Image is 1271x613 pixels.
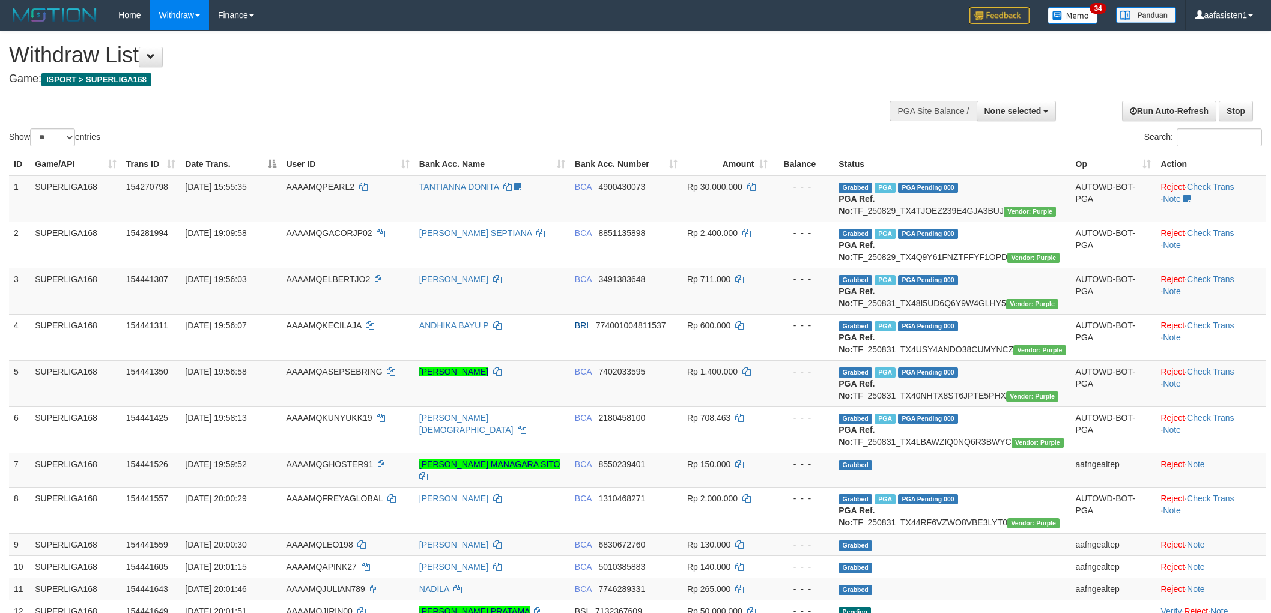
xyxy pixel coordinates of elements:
div: - - - [777,561,830,573]
div: - - - [777,273,830,285]
span: Copy 8550239401 to clipboard [599,459,646,469]
td: 4 [9,314,30,360]
span: Grabbed [839,183,872,193]
span: Vendor URL: https://trx4.1velocity.biz [1012,438,1064,448]
img: MOTION_logo.png [9,6,100,24]
span: AAAAMQGHOSTER91 [286,459,373,469]
div: - - - [777,583,830,595]
span: Rp 140.000 [687,562,730,572]
td: · [1156,533,1266,555]
span: Grabbed [839,229,872,239]
span: Copy 3491383648 to clipboard [599,274,646,284]
th: Game/API: activate to sort column ascending [30,153,121,175]
span: 154441559 [126,540,168,549]
span: [DATE] 19:56:58 [185,367,246,376]
span: BCA [575,540,592,549]
span: Vendor URL: https://trx4.1velocity.biz [1013,345,1066,355]
span: Marked by aafsengchandara [875,321,896,331]
span: [DATE] 19:59:52 [185,459,246,469]
a: Reject [1160,562,1185,572]
span: Rp 2.000.000 [687,494,738,503]
span: 154441307 [126,274,168,284]
b: PGA Ref. No: [839,240,875,262]
span: Grabbed [839,494,872,504]
a: Note [1187,562,1205,572]
span: Marked by aafmaleo [875,183,896,193]
td: aafngealtep [1071,453,1156,487]
td: · [1156,555,1266,578]
span: PGA Pending [898,183,958,193]
th: Trans ID: activate to sort column ascending [121,153,180,175]
span: Copy 2180458100 to clipboard [599,413,646,423]
a: Reject [1160,584,1185,594]
td: · [1156,578,1266,600]
td: SUPERLIGA168 [30,222,121,268]
td: 10 [9,555,30,578]
span: Marked by aafsoycanthlai [875,494,896,504]
span: BCA [575,367,592,376]
span: Grabbed [839,460,872,470]
input: Search: [1177,128,1262,146]
td: · · [1156,360,1266,406]
td: · · [1156,487,1266,533]
th: ID [9,153,30,175]
a: Note [1163,194,1181,204]
a: [PERSON_NAME] [419,274,488,284]
td: 5 [9,360,30,406]
b: PGA Ref. No: [839,379,875,400]
a: Note [1187,459,1205,469]
a: Run Auto-Refresh [1122,101,1216,121]
td: · [1156,453,1266,487]
span: [DATE] 19:56:03 [185,274,246,284]
div: - - - [777,366,830,378]
span: [DATE] 19:09:58 [185,228,246,238]
span: Marked by aafsoycanthlai [875,414,896,424]
span: 154281994 [126,228,168,238]
span: Rp 150.000 [687,459,730,469]
span: Copy 6830672760 to clipboard [599,540,646,549]
a: Reject [1160,228,1185,238]
span: Vendor URL: https://trx4.1velocity.biz [1007,518,1060,528]
span: Copy 7402033595 to clipboard [599,367,646,376]
td: AUTOWD-BOT-PGA [1071,314,1156,360]
span: BRI [575,321,589,330]
td: 6 [9,406,30,453]
td: SUPERLIGA168 [30,360,121,406]
span: Rp 265.000 [687,584,730,594]
a: Check Trans [1187,494,1234,503]
span: [DATE] 20:00:30 [185,540,246,549]
span: BCA [575,494,592,503]
td: 11 [9,578,30,600]
a: [PERSON_NAME] [419,494,488,503]
img: Button%20Memo.svg [1048,7,1098,24]
span: Rp 30.000.000 [687,182,742,192]
span: [DATE] 20:01:46 [185,584,246,594]
a: Reject [1160,182,1185,192]
td: · · [1156,406,1266,453]
a: Reject [1160,413,1185,423]
td: AUTOWD-BOT-PGA [1071,175,1156,222]
th: Balance [772,153,834,175]
td: TF_250831_TX4USY4ANDO38CUMYNCZ [834,314,1070,360]
div: - - - [777,492,830,504]
span: AAAAMQELBERTJO2 [286,274,370,284]
a: Note [1163,286,1181,296]
a: Reject [1160,274,1185,284]
td: 9 [9,533,30,555]
a: NADILA [419,584,449,594]
a: [PERSON_NAME] [419,562,488,572]
td: TF_250831_TX48I5UD6Q6Y9W4GLHY5 [834,268,1070,314]
b: PGA Ref. No: [839,333,875,354]
th: Bank Acc. Name: activate to sort column ascending [414,153,570,175]
div: - - - [777,319,830,331]
span: AAAAMQGACORJP02 [286,228,372,238]
span: Grabbed [839,563,872,573]
td: 1 [9,175,30,222]
span: Grabbed [839,321,872,331]
span: 154441425 [126,413,168,423]
td: SUPERLIGA168 [30,578,121,600]
td: 7 [9,453,30,487]
a: Note [1163,240,1181,250]
td: TF_250829_TX4TJOEZ239E4GJA3BUJ [834,175,1070,222]
a: [PERSON_NAME] [419,540,488,549]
